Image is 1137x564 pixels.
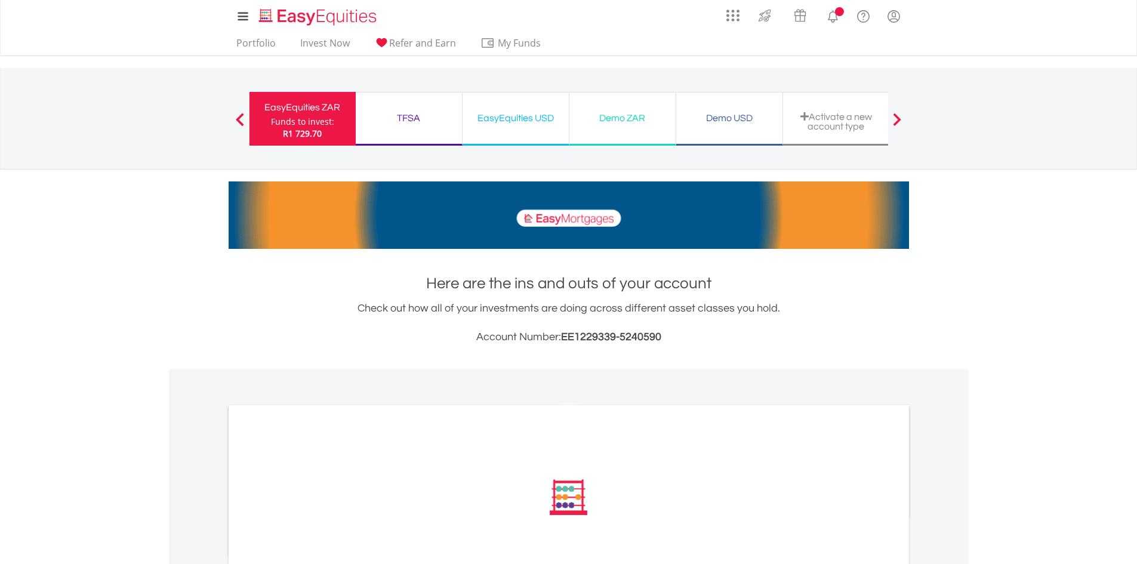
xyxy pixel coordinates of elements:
span: EE1229339-5240590 [561,331,661,343]
a: FAQ's and Support [848,3,879,27]
img: grid-menu-icon.svg [726,9,739,22]
h3: Account Number: [229,329,909,346]
div: Activate a new account type [790,112,882,131]
div: TFSA [363,110,455,127]
h1: Here are the ins and outs of your account [229,273,909,294]
span: My Funds [480,35,559,51]
div: Funds to invest: [271,116,334,128]
img: EasyEquities_Logo.png [257,7,381,27]
a: My Profile [879,3,909,29]
img: thrive-v2.svg [755,6,775,25]
div: Demo ZAR [577,110,668,127]
a: Vouchers [782,3,818,25]
a: Notifications [818,3,848,27]
div: Demo USD [683,110,775,127]
img: EasyMortage Promotion Banner [229,181,909,249]
span: Refer and Earn [389,36,456,50]
a: AppsGrid [719,3,747,22]
span: R1 729.70 [283,128,322,139]
div: Check out how all of your investments are doing across different asset classes you hold. [229,300,909,346]
div: EasyEquities ZAR [257,99,349,116]
a: Invest Now [295,37,355,56]
a: Portfolio [232,37,281,56]
div: EasyEquities USD [470,110,562,127]
a: Home page [254,3,381,27]
img: vouchers-v2.svg [790,6,810,25]
a: Refer and Earn [369,37,461,56]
